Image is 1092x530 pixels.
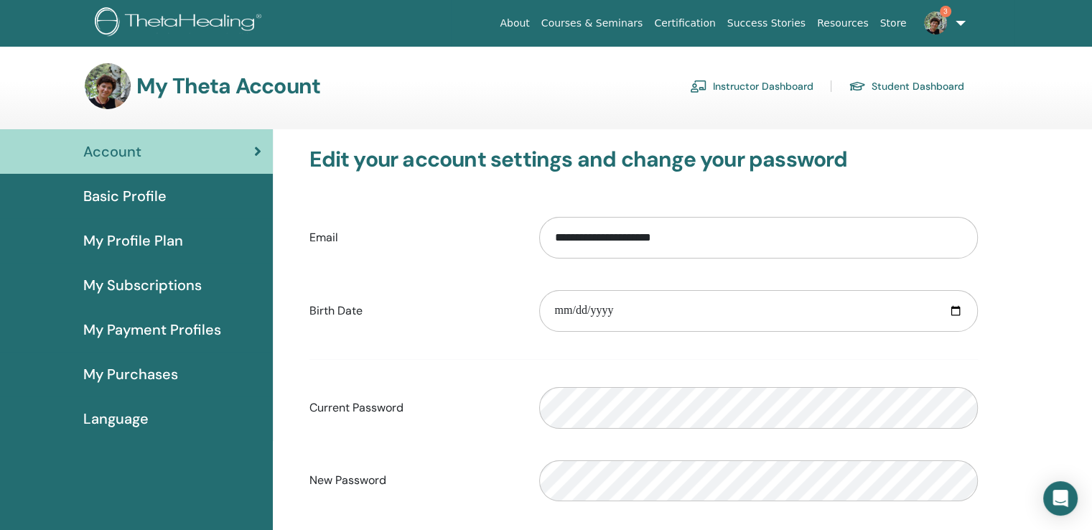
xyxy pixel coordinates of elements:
span: My Payment Profiles [83,319,221,340]
img: graduation-cap.svg [849,80,866,93]
a: Certification [648,10,721,37]
a: Instructor Dashboard [690,75,813,98]
a: Success Stories [722,10,811,37]
h3: Edit your account settings and change your password [309,147,978,172]
span: My Subscriptions [83,274,202,296]
label: Birth Date [299,297,528,325]
label: New Password [299,467,528,494]
span: Account [83,141,141,162]
img: default.jpg [924,11,947,34]
label: Email [299,224,528,251]
span: My Profile Plan [83,230,183,251]
a: Courses & Seminars [536,10,649,37]
span: Basic Profile [83,185,167,207]
h3: My Theta Account [136,73,320,99]
span: 3 [940,6,951,17]
a: About [494,10,535,37]
span: My Purchases [83,363,178,385]
img: default.jpg [85,63,131,109]
label: Current Password [299,394,528,422]
img: chalkboard-teacher.svg [690,80,707,93]
img: logo.png [95,7,266,39]
a: Student Dashboard [849,75,964,98]
div: Open Intercom Messenger [1043,481,1078,516]
a: Store [874,10,913,37]
a: Resources [811,10,874,37]
span: Language [83,408,149,429]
